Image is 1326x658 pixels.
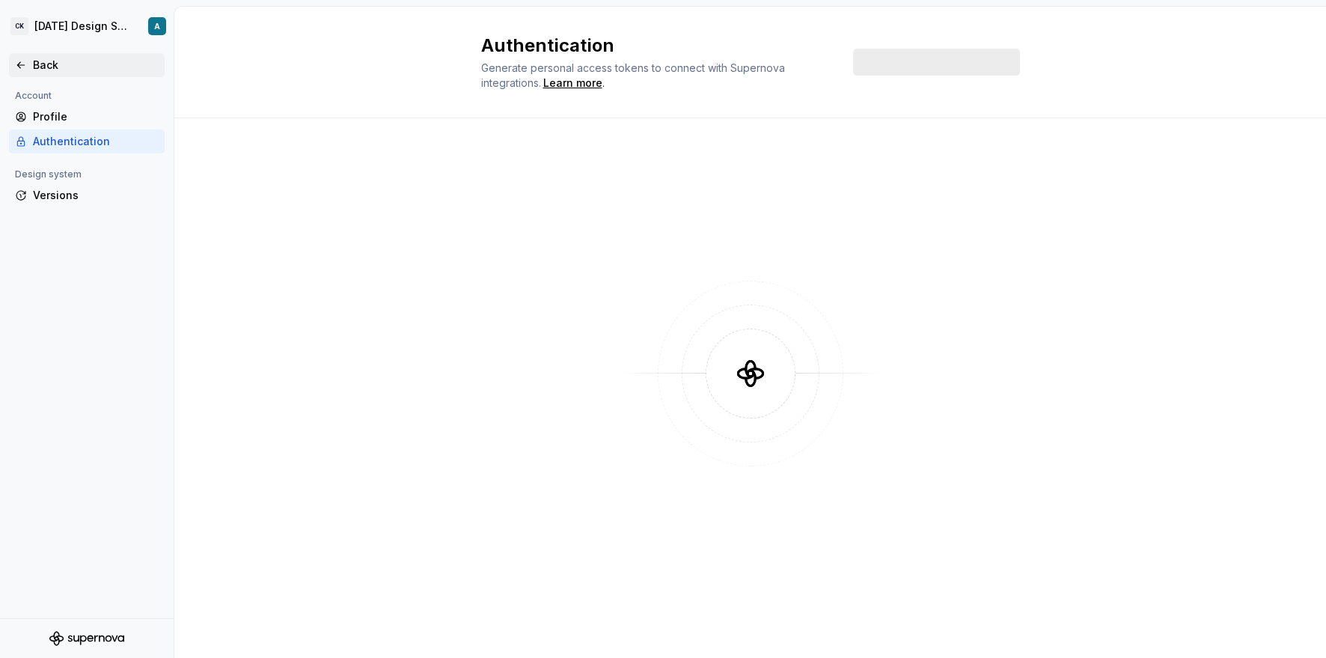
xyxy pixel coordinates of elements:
div: CK [10,17,28,35]
div: Profile [33,109,159,124]
div: Versions [33,188,159,203]
span: . [541,78,605,89]
a: Authentication [9,130,165,153]
a: Learn more [543,76,602,91]
span: Generate personal access tokens to connect with Supernova integrations. [481,61,788,89]
button: CK[DATE] Design SystemA [3,10,171,43]
div: Back [33,58,159,73]
div: Design system [9,165,88,183]
div: Authentication [33,134,159,149]
svg: Supernova Logo [49,631,124,646]
a: Versions [9,183,165,207]
div: A [154,20,160,32]
div: Account [9,87,58,105]
a: Profile [9,105,165,129]
h2: Authentication [481,34,835,58]
div: [DATE] Design System [34,19,130,34]
a: Back [9,53,165,77]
